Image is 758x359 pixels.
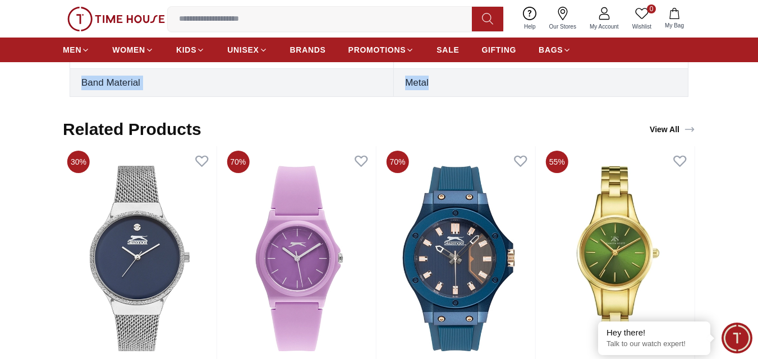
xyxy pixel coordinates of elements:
[585,22,623,31] span: My Account
[112,40,154,60] a: WOMEN
[658,6,691,32] button: My Bag
[176,40,205,60] a: KIDS
[481,40,516,60] a: GIFTING
[387,151,409,173] span: 70%
[722,323,752,353] div: Chat Widget
[543,4,583,33] a: Our Stores
[227,44,259,55] span: UNISEX
[626,4,658,33] a: 0Wishlist
[517,4,543,33] a: Help
[607,327,702,338] div: Hey there!
[112,44,145,55] span: WOMEN
[67,7,165,31] img: ...
[290,40,326,60] a: BRANDS
[607,339,702,349] p: Talk to our watch expert!
[650,124,695,135] div: View All
[227,40,267,60] a: UNISEX
[546,151,568,173] span: 55%
[647,4,656,13] span: 0
[67,151,90,173] span: 30%
[394,68,688,97] td: Metal
[539,40,571,60] a: BAGS
[63,40,90,60] a: MEN
[348,44,406,55] span: PROMOTIONS
[437,44,459,55] span: SALE
[290,44,326,55] span: BRANDS
[481,44,516,55] span: GIFTING
[660,21,688,30] span: My Bag
[545,22,581,31] span: Our Stores
[628,22,656,31] span: Wishlist
[437,40,459,60] a: SALE
[348,40,415,60] a: PROMOTIONS
[63,44,81,55] span: MEN
[176,44,196,55] span: KIDS
[63,119,201,139] h2: Related Products
[647,122,697,137] a: View All
[520,22,540,31] span: Help
[227,151,249,173] span: 70%
[539,44,563,55] span: BAGS
[70,68,394,97] th: Band Material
